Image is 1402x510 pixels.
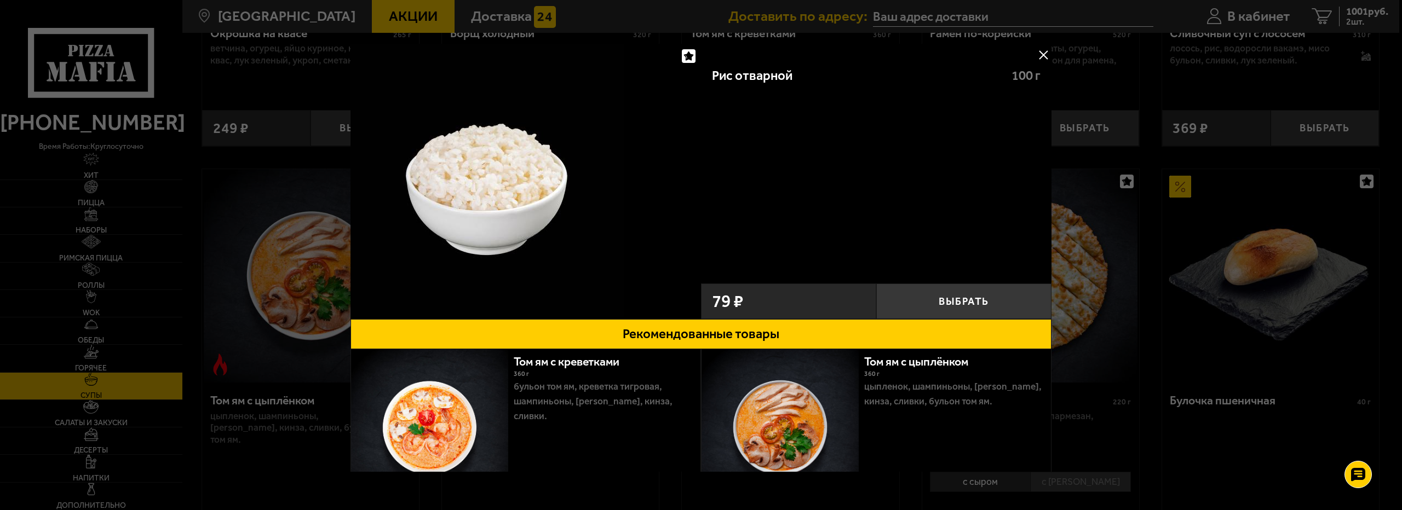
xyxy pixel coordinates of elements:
[350,44,701,319] a: Рис отварной
[514,355,634,368] a: Том ям с креветками
[864,379,1043,408] p: цыпленок, шампиньоны, [PERSON_NAME], кинза, сливки, бульон том ям.
[712,292,743,310] span: 79 ₽
[514,379,692,423] p: бульон том ям, креветка тигровая, шампиньоны, [PERSON_NAME], кинза, сливки.
[1012,68,1041,83] span: 100 г
[712,68,1000,84] div: Рис отварной
[864,355,983,368] a: Том ям с цыплёнком
[350,319,1051,349] button: Рекомендованные товары
[350,44,624,317] img: Рис отварной
[864,370,880,378] span: 360 г
[876,283,1051,319] button: Выбрать
[514,370,529,378] span: 360 г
